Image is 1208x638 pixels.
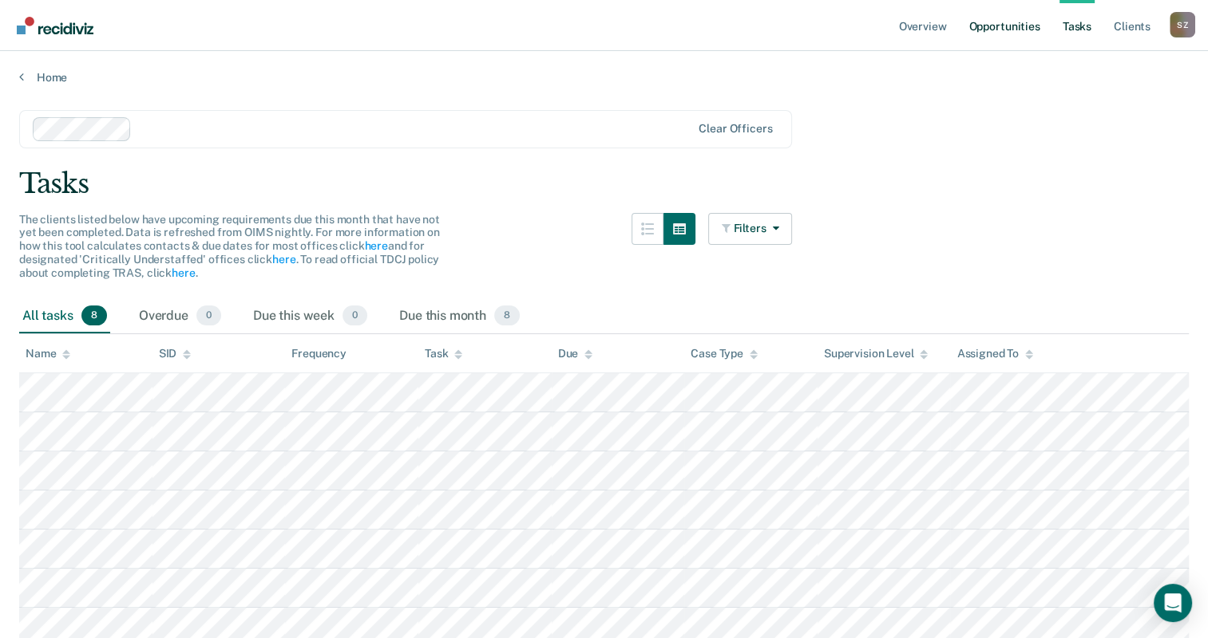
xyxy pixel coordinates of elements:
[425,347,462,360] div: Task
[19,299,110,334] div: All tasks8
[272,253,295,266] a: here
[19,167,1189,200] div: Tasks
[1170,12,1195,37] div: S Z
[196,305,221,326] span: 0
[396,299,523,334] div: Due this month8
[19,70,1189,85] a: Home
[364,239,387,252] a: here
[250,299,370,334] div: Due this week0
[1154,584,1192,622] div: Open Intercom Messenger
[1170,12,1195,37] button: Profile dropdown button
[708,213,793,245] button: Filters
[343,305,367,326] span: 0
[699,122,772,136] div: Clear officers
[172,266,195,279] a: here
[291,347,347,360] div: Frequency
[824,347,929,360] div: Supervision Level
[26,347,70,360] div: Name
[19,213,440,279] span: The clients listed below have upcoming requirements due this month that have not yet been complet...
[558,347,593,360] div: Due
[159,347,192,360] div: SID
[956,347,1032,360] div: Assigned To
[691,347,758,360] div: Case Type
[17,17,93,34] img: Recidiviz
[81,305,107,326] span: 8
[494,305,520,326] span: 8
[136,299,224,334] div: Overdue0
